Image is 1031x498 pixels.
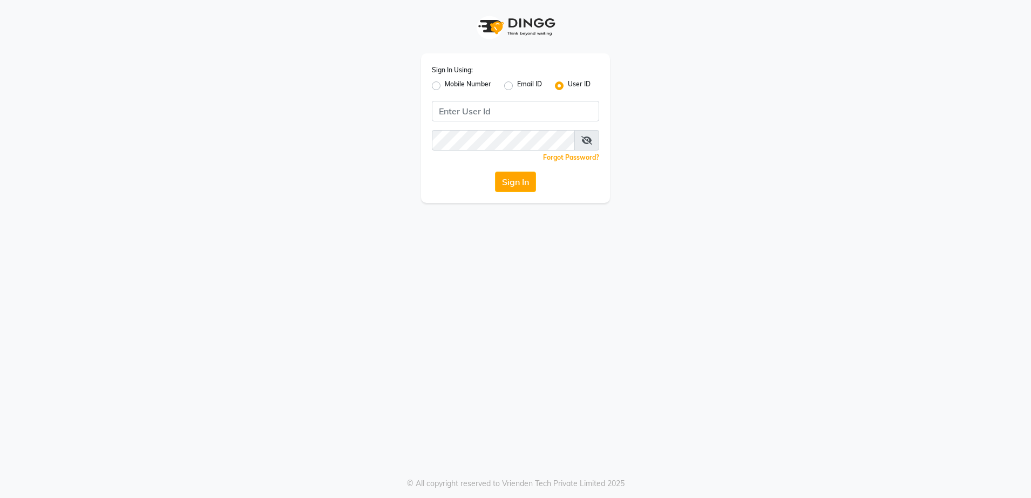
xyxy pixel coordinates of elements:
input: Username [432,101,599,121]
label: Sign In Using: [432,65,473,75]
label: Mobile Number [445,79,491,92]
img: logo1.svg [472,11,559,43]
button: Sign In [495,172,536,192]
label: Email ID [517,79,542,92]
a: Forgot Password? [543,153,599,161]
input: Username [432,130,575,151]
label: User ID [568,79,591,92]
